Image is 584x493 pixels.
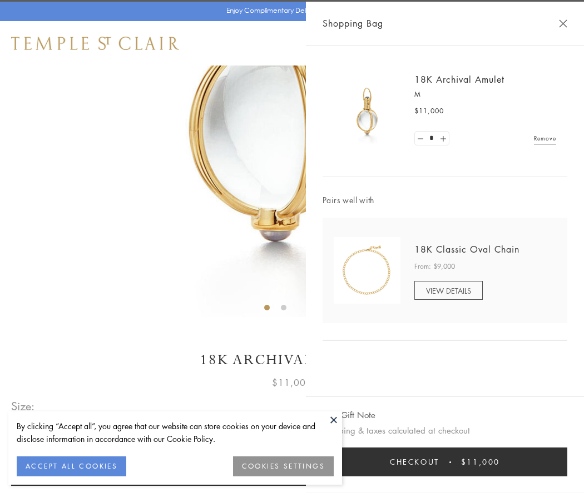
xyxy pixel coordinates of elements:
[17,420,334,445] div: By clicking “Accept all”, you agree that our website can store cookies on your device and disclos...
[334,237,400,304] img: N88865-OV18
[437,132,448,145] a: Set quantity to 2
[559,19,567,28] button: Close Shopping Bag
[323,194,567,207] span: Pairs well with
[426,285,471,296] span: VIEW DETAILS
[461,456,500,468] span: $11,000
[334,78,400,144] img: 18K Archival Amulet
[233,456,334,476] button: COOKIES SETTINGS
[11,37,179,50] img: Temple St. Clair
[323,424,567,437] p: Shipping & taxes calculated at checkout
[390,456,439,468] span: Checkout
[534,132,556,144] a: Remove
[415,132,426,145] a: Set quantity to 0
[414,105,444,117] span: $11,000
[323,408,375,422] button: Add Gift Note
[323,447,567,476] button: Checkout $11,000
[17,456,126,476] button: ACCEPT ALL COOKIES
[414,89,556,100] p: M
[414,281,483,300] a: VIEW DETAILS
[11,397,36,415] span: Size:
[272,375,312,390] span: $11,000
[226,5,353,16] p: Enjoy Complimentary Delivery & Returns
[414,261,455,272] span: From: $9,000
[323,16,383,31] span: Shopping Bag
[414,73,504,85] a: 18K Archival Amulet
[11,350,573,370] h1: 18K Archival Amulet
[414,243,519,255] a: 18K Classic Oval Chain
